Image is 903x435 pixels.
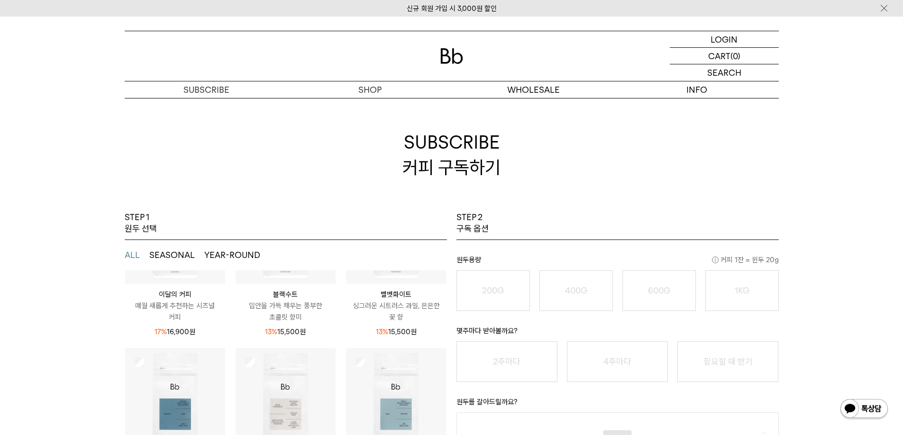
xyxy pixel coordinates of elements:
span: 원 [300,328,306,336]
p: 몇주마다 받아볼까요? [456,325,779,341]
o: 1KG [735,285,749,295]
p: 벨벳화이트 [346,289,446,300]
p: 15,500 [265,326,306,337]
span: 13% [265,328,277,336]
p: 싱그러운 시트러스 과일, 은은한 꽃 향 [346,300,446,323]
p: 15,500 [376,326,417,337]
h2: SUBSCRIBE 커피 구독하기 [125,98,779,212]
p: 매월 새롭게 추천하는 시즈널 커피 [125,300,225,323]
p: (0) [730,48,740,64]
p: WHOLESALE [452,81,615,98]
p: 이달의 커피 [125,289,225,300]
p: STEP 1 원두 선택 [125,212,157,235]
button: 1KG [705,270,779,311]
p: LOGIN [711,31,738,47]
a: SUBSCRIBE [125,81,288,98]
button: YEAR-ROUND [204,249,260,261]
a: 신규 회원 가입 시 3,000원 할인 [407,4,497,13]
button: ALL [125,249,140,261]
button: 200G [456,270,530,311]
button: 600G [622,270,696,311]
span: 17% [155,328,167,336]
a: LOGIN [670,31,779,48]
o: 400G [565,285,587,295]
p: CART [708,48,730,64]
p: INFO [615,81,779,98]
button: SEASONAL [149,249,195,261]
img: 카카오톡 채널 1:1 채팅 버튼 [839,398,889,421]
p: 블랙수트 [236,289,336,300]
button: 필요할 때 받기 [677,341,778,382]
span: 원 [189,328,195,336]
p: 원두를 갈아드릴까요? [456,396,779,412]
p: 원두용량 [456,254,779,270]
p: SEARCH [707,64,741,81]
o: 200G [482,285,504,295]
a: SHOP [288,81,452,98]
span: 13% [376,328,388,336]
span: 커피 1잔 = 윈두 20g [712,254,779,266]
button: 2주마다 [456,341,557,382]
img: 로고 [440,48,463,64]
button: 4주마다 [567,341,668,382]
o: 600G [648,285,670,295]
span: 원 [410,328,417,336]
p: 입안을 가득 채우는 풍부한 초콜릿 향미 [236,300,336,323]
button: 400G [539,270,613,311]
a: CART (0) [670,48,779,64]
p: 16,900 [155,326,195,337]
p: STEP 2 구독 옵션 [456,212,489,235]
